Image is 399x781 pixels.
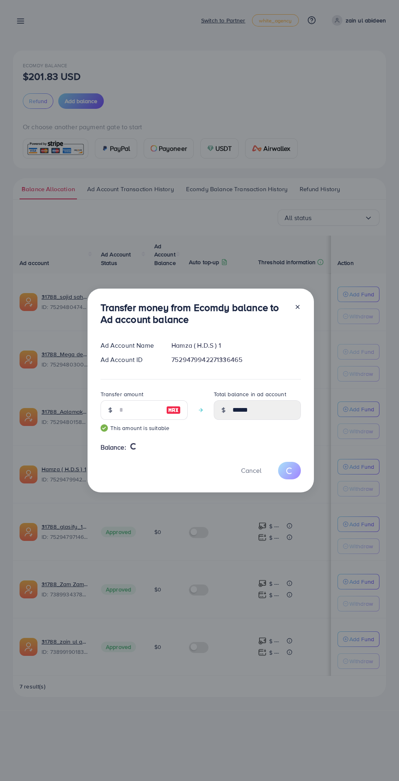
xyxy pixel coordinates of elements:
img: image [166,405,181,415]
h3: Transfer money from Ecomdy balance to Ad account balance [101,302,288,325]
div: Hamza ( H.D.S ) 1 [165,341,307,350]
small: This amount is suitable [101,424,188,432]
span: Cancel [241,466,261,475]
span: Balance: [101,443,126,452]
div: 7529479942271336465 [165,355,307,364]
div: Ad Account Name [94,341,165,350]
label: Transfer amount [101,390,143,398]
iframe: Chat [364,744,393,775]
div: Ad Account ID [94,355,165,364]
img: guide [101,424,108,432]
button: Cancel [231,462,272,479]
label: Total balance in ad account [214,390,286,398]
